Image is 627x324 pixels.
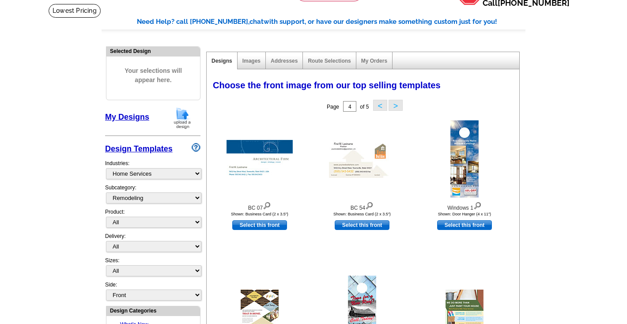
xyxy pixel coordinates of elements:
[242,58,261,64] a: Images
[263,200,271,210] img: view design details
[271,58,298,64] a: Addresses
[416,200,513,212] div: Windows 1
[329,140,395,178] img: BC 54
[249,18,264,26] span: chat
[232,220,287,230] a: use this design
[105,256,200,281] div: Sizes:
[105,281,200,301] div: Side:
[105,184,200,208] div: Subcategory:
[105,113,149,121] a: My Designs
[327,104,339,110] span: Page
[227,140,293,178] img: BC 07
[106,306,200,315] div: Design Categories
[313,200,411,212] div: BC 54
[361,58,387,64] a: My Orders
[106,47,200,55] div: Selected Design
[416,212,513,216] div: Shown: Door Hanger (4 x 11")
[137,17,525,27] div: Need Help? call [PHONE_NUMBER], with support, or have our designers make something custom just fo...
[437,220,492,230] a: use this design
[211,200,308,212] div: BC 07
[450,119,627,324] iframe: LiveChat chat widget
[373,100,387,111] button: <
[313,212,411,216] div: Shown: Business Card (2 x 3.5")
[212,58,232,64] a: Designs
[105,208,200,232] div: Product:
[113,57,193,94] span: Your selections will appear here.
[105,232,200,256] div: Delivery:
[105,155,200,184] div: Industries:
[105,144,173,153] a: Design Templates
[389,100,403,111] button: >
[308,58,351,64] a: Route Selections
[360,104,369,110] span: of 5
[171,107,194,129] img: upload-design
[213,80,441,90] span: Choose the front image from our top selling templates
[335,220,389,230] a: use this design
[365,200,374,210] img: view design details
[192,143,200,152] img: design-wizard-help-icon.png
[211,212,308,216] div: Shown: Business Card (2 x 3.5")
